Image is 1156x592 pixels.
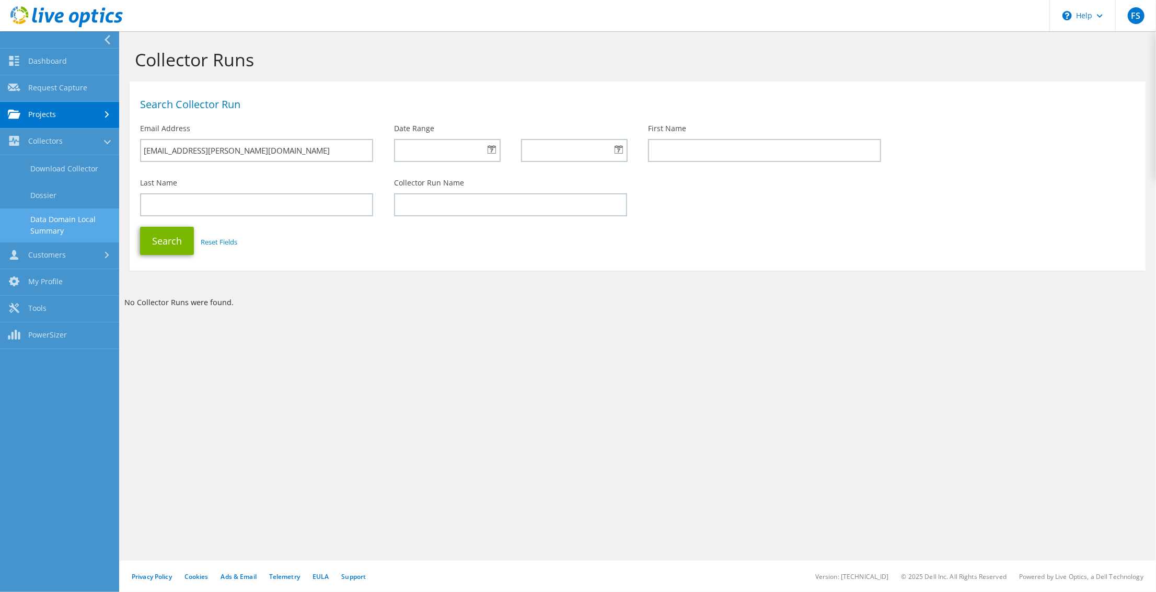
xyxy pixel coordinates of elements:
[132,572,172,581] a: Privacy Policy
[140,99,1130,110] h1: Search Collector Run
[124,297,1151,308] p: No Collector Runs were found.
[1019,572,1143,581] li: Powered by Live Optics, a Dell Technology
[135,49,1135,71] h1: Collector Runs
[140,178,177,188] label: Last Name
[269,572,300,581] a: Telemetry
[140,227,194,255] button: Search
[140,123,190,134] label: Email Address
[815,572,889,581] li: Version: [TECHNICAL_ID]
[201,237,237,247] a: Reset Fields
[394,123,434,134] label: Date Range
[313,572,329,581] a: EULA
[1128,7,1145,24] span: FS
[341,572,366,581] a: Support
[1062,11,1072,20] svg: \n
[221,572,257,581] a: Ads & Email
[184,572,209,581] a: Cookies
[901,572,1007,581] li: © 2025 Dell Inc. All Rights Reserved
[648,123,686,134] label: First Name
[394,178,464,188] label: Collector Run Name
